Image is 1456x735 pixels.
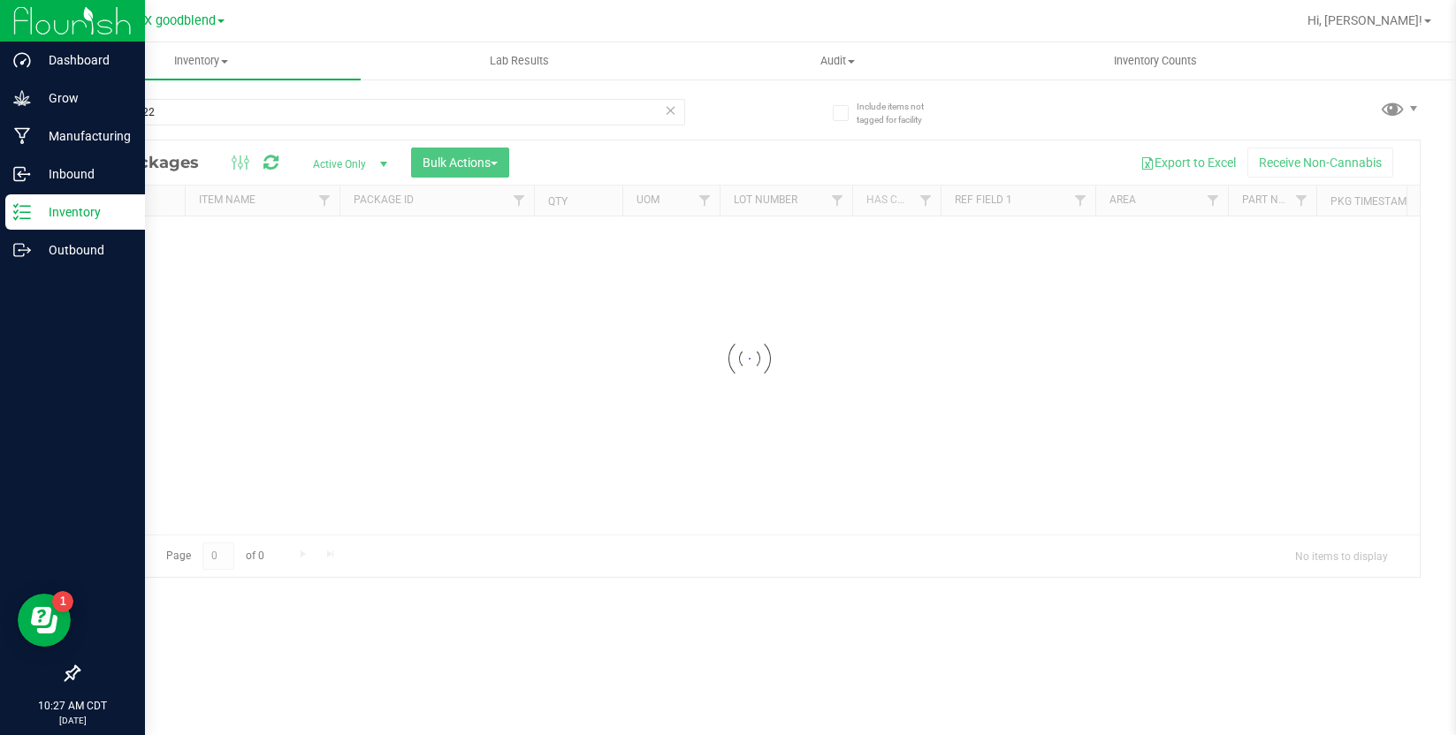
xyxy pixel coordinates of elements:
p: Manufacturing [31,125,137,147]
span: Clear [665,99,677,122]
a: Audit [679,42,997,80]
inline-svg: Inbound [13,165,31,183]
iframe: Resource center unread badge [52,591,73,612]
p: Grow [31,87,137,109]
input: Search Package ID, Item Name, SKU, Lot or Part Number... [78,99,685,125]
p: Inventory [31,201,137,223]
span: Hi, [PERSON_NAME]! [1307,13,1422,27]
p: 10:27 AM CDT [8,698,137,714]
p: Dashboard [31,49,137,71]
span: Include items not tagged for facility [857,100,945,126]
iframe: Resource center [18,594,71,647]
inline-svg: Manufacturing [13,127,31,145]
p: Outbound [31,239,137,261]
span: Inventory Counts [1090,53,1221,69]
span: Audit [680,53,996,69]
inline-svg: Dashboard [13,51,31,69]
inline-svg: Outbound [13,241,31,259]
p: [DATE] [8,714,137,727]
inline-svg: Grow [13,89,31,107]
span: TX goodblend [136,13,216,28]
span: Inventory [42,53,361,69]
a: Inventory [42,42,361,80]
p: Inbound [31,163,137,185]
inline-svg: Inventory [13,203,31,221]
a: Lab Results [361,42,679,80]
a: Inventory Counts [996,42,1315,80]
span: Lab Results [466,53,573,69]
